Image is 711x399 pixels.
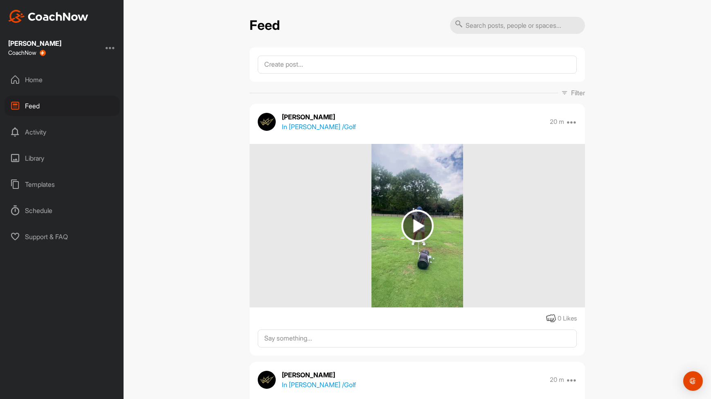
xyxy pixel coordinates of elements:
[8,49,46,56] div: CoachNow
[282,380,356,390] p: In [PERSON_NAME] / Golf
[558,314,577,323] div: 0 Likes
[550,376,564,384] p: 20 m
[258,113,276,131] img: avatar
[550,118,564,126] p: 20 m
[282,370,356,380] p: [PERSON_NAME]
[401,210,434,242] img: play
[4,96,120,116] div: Feed
[282,122,356,132] p: In [PERSON_NAME] / Golf
[450,17,585,34] input: Search posts, people or spaces...
[4,200,120,221] div: Schedule
[4,69,120,90] div: Home
[8,40,61,47] div: [PERSON_NAME]
[8,10,88,23] img: CoachNow
[258,371,276,389] img: avatar
[4,122,120,142] div: Activity
[371,144,464,307] img: media
[4,148,120,168] div: Library
[571,88,585,98] p: Filter
[250,18,280,34] h2: Feed
[4,226,120,247] div: Support & FAQ
[683,371,703,391] div: Open Intercom Messenger
[4,174,120,195] div: Templates
[282,112,356,122] p: [PERSON_NAME]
